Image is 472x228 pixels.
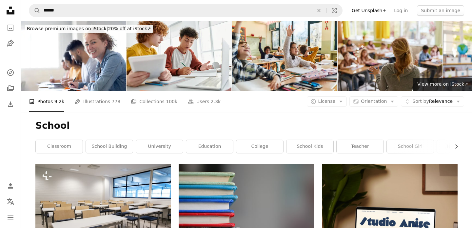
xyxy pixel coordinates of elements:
[27,26,108,31] span: Browse premium images on iStock |
[4,211,17,224] button: Menu
[326,4,342,17] button: Visual search
[286,140,333,153] a: school kids
[450,140,458,153] button: scroll list to the right
[348,5,390,16] a: Get Unsplash+
[29,4,40,17] button: Search Unsplash
[166,98,177,105] span: 100k
[136,140,183,153] a: university
[4,82,17,95] a: Collections
[131,91,177,112] a: Collections 100k
[4,66,17,79] a: Explore
[86,140,133,153] a: school building
[4,21,17,34] a: Photos
[186,140,233,153] a: education
[21,21,157,37] a: Browse premium images on iStock|20% off at iStock↗
[127,21,231,91] img: Teenage students collaborating on a project in a bright and modern classroom at school
[318,99,336,104] span: License
[35,206,171,212] a: a classroom filled with desks and chairs next to a large window
[401,96,464,107] button: Sort byRelevance
[417,5,464,16] button: Submit an image
[4,195,17,208] button: Language
[35,120,458,132] h1: School
[21,21,126,91] img: Happy college student smiling in class
[29,4,343,17] form: Find visuals sitewide
[390,5,412,16] a: Log in
[179,206,314,212] a: shallow focus photography of books
[4,37,17,50] a: Illustrations
[413,78,472,91] a: View more on iStock↗
[236,140,283,153] a: college
[337,140,383,153] a: teacher
[75,91,120,112] a: Illustrations 778
[312,4,326,17] button: Clear
[307,96,347,107] button: License
[387,140,434,153] a: school girl
[412,98,453,105] span: Relevance
[349,96,398,107] button: Orientation
[27,26,151,31] span: 20% off at iStock ↗
[112,98,121,105] span: 778
[361,99,387,104] span: Orientation
[338,21,442,91] img: Back view of elementary teacher talking about lecture on a class.
[211,98,221,105] span: 2.3k
[417,81,468,87] span: View more on iStock ↗
[4,98,17,111] a: Download History
[4,179,17,193] a: Log in / Sign up
[188,91,221,112] a: Users 2.3k
[412,99,429,104] span: Sort by
[232,21,337,91] img: Happy schoolgirl and her friends raising hands on a class.
[36,140,83,153] a: classroom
